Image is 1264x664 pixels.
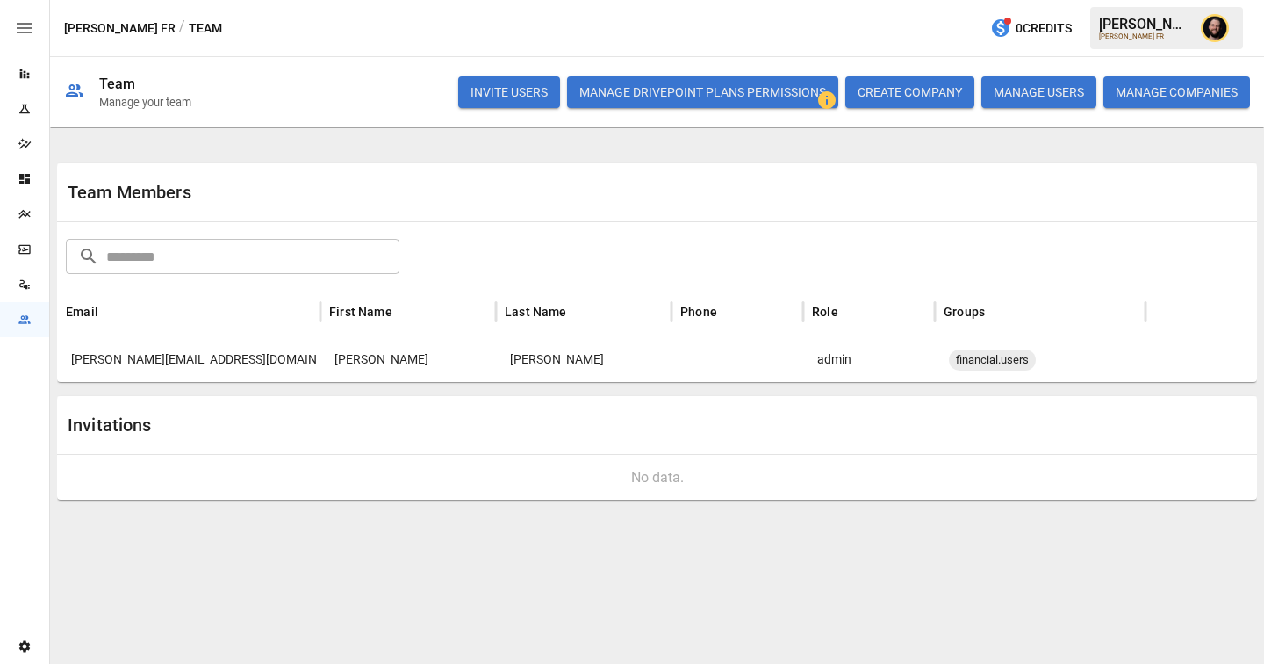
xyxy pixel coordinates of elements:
[394,300,419,324] button: Sort
[981,76,1096,108] button: MANAGE USERS
[179,18,185,40] div: /
[983,12,1079,45] button: 0Credits
[71,469,1243,486] div: No data.
[569,300,593,324] button: Sort
[1201,14,1229,42] img: Ciaran Nugent
[66,305,98,319] div: Email
[64,18,176,40] button: [PERSON_NAME] FR
[845,76,974,108] button: CREATE COMPANY
[68,415,657,436] div: Invitations
[567,76,838,108] button: Manage Drivepoint Plans Permissions
[458,76,560,108] button: INVITE USERS
[1190,4,1239,53] button: Ciaran Nugent
[1099,32,1190,40] div: [PERSON_NAME] FR
[329,305,392,319] div: First Name
[57,336,320,382] div: jennifer@violettefr.com
[505,305,567,319] div: Last Name
[496,336,671,382] div: Osman
[949,337,1036,382] span: financial.users
[1016,18,1072,40] span: 0 Credits
[100,300,125,324] button: Sort
[680,305,717,319] div: Phone
[68,182,657,203] div: Team Members
[840,300,865,324] button: Sort
[944,305,985,319] div: Groups
[803,336,935,382] div: admin
[99,76,136,92] div: Team
[1099,16,1190,32] div: [PERSON_NAME]
[99,96,191,109] div: Manage your team
[320,336,496,382] div: Jennifer
[1103,76,1250,108] button: MANAGE COMPANIES
[719,300,743,324] button: Sort
[987,300,1011,324] button: Sort
[812,305,838,319] div: Role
